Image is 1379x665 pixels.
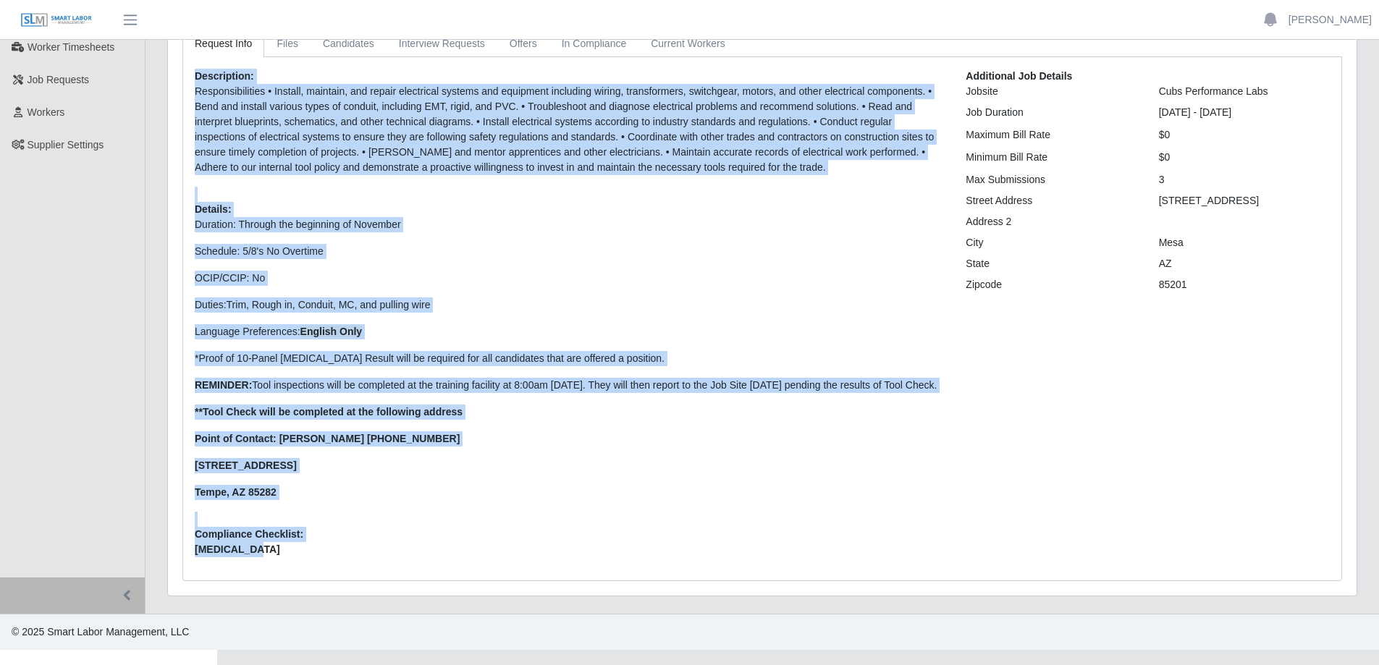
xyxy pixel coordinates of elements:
[264,30,311,58] a: Files
[1148,150,1341,165] div: $0
[227,299,431,310] span: Trim, Rough in, Conduit, MC, and pulling wire
[182,30,264,58] a: Request Info
[955,127,1147,143] div: Maximum Bill Rate
[195,70,254,82] b: Description:
[195,297,944,313] p: Duties:
[638,30,737,58] a: Current Workers
[195,542,944,557] span: [MEDICAL_DATA]
[195,217,944,232] p: Duration: Through the beginning of November
[497,30,549,58] a: Offers
[28,106,65,118] span: Workers
[28,139,104,151] span: Supplier Settings
[1148,193,1341,208] div: [STREET_ADDRESS]
[549,30,639,58] a: In Compliance
[955,214,1147,229] div: Address 2
[20,12,93,28] img: SLM Logo
[1148,84,1341,99] div: Cubs Performance Labs
[955,235,1147,250] div: City
[955,105,1147,120] div: Job Duration
[195,486,277,498] strong: Tempe, AZ 85282
[387,30,497,58] a: Interview Requests
[955,84,1147,99] div: Jobsite
[955,256,1147,271] div: State
[1148,256,1341,271] div: AZ
[195,379,252,391] strong: REMINDER:
[1148,105,1341,120] div: [DATE] - [DATE]
[195,351,944,366] p: *Proof of 10-Panel [MEDICAL_DATA] Result will be required for all candidates that are offered a p...
[195,378,944,393] p: Tool inspections will be completed at the training facility at 8:00am [DATE]. They will then repo...
[1148,172,1341,187] div: 3
[1148,235,1341,250] div: Mesa
[195,203,232,215] b: Details:
[966,70,1072,82] b: Additional Job Details
[955,277,1147,292] div: Zipcode
[28,74,90,85] span: Job Requests
[195,244,944,259] p: Schedule: 5/8's No Overtime
[311,30,387,58] a: Candidates
[955,193,1147,208] div: Street Address
[955,172,1147,187] div: Max Submissions
[195,459,297,471] strong: [STREET_ADDRESS]
[1148,277,1341,292] div: 85201
[195,406,463,418] strong: **Tool Check will be completed at the following address
[195,84,944,175] p: Responsibilities • Install, maintain, and repair electrical systems and equipment including wirin...
[300,326,363,337] strong: English Only
[1148,127,1341,143] div: $0
[195,324,944,339] p: Language Preferences:
[195,271,944,286] p: OCIP/CCIP: No
[1289,12,1372,27] a: [PERSON_NAME]
[195,433,460,444] strong: Point of Contact: [PERSON_NAME] [PHONE_NUMBER]
[12,626,189,638] span: © 2025 Smart Labor Management, LLC
[955,150,1147,165] div: Minimum Bill Rate
[28,41,114,53] span: Worker Timesheets
[195,528,303,540] b: Compliance Checklist:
